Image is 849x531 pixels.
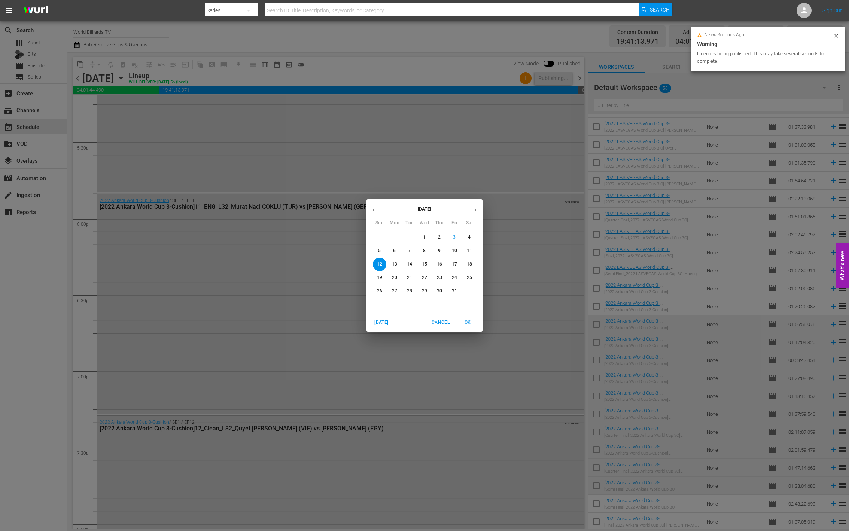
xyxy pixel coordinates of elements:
[422,274,427,281] p: 22
[448,231,461,244] button: 3
[433,258,446,271] button: 16
[433,271,446,285] button: 23
[453,234,456,240] p: 3
[467,261,472,267] p: 18
[422,261,427,267] p: 15
[403,220,416,227] span: Tue
[459,319,477,326] span: OK
[418,258,431,271] button: 15
[403,244,416,258] button: 7
[418,271,431,285] button: 22
[437,288,442,294] p: 30
[407,288,412,294] p: 28
[373,220,386,227] span: Sun
[448,285,461,298] button: 31
[432,319,450,326] span: Cancel
[438,248,441,254] p: 9
[463,244,476,258] button: 11
[463,258,476,271] button: 18
[467,274,472,281] p: 25
[456,316,480,329] button: OK
[407,261,412,267] p: 14
[388,285,401,298] button: 27
[408,248,411,254] p: 7
[650,3,670,16] span: Search
[463,220,476,227] span: Sat
[388,220,401,227] span: Mon
[463,231,476,244] button: 4
[697,40,839,49] div: Warning
[407,274,412,281] p: 21
[418,220,431,227] span: Wed
[403,285,416,298] button: 28
[422,288,427,294] p: 29
[423,248,426,254] p: 8
[448,271,461,285] button: 24
[4,6,13,15] span: menu
[429,316,453,329] button: Cancel
[392,288,397,294] p: 27
[393,248,396,254] p: 6
[381,206,468,212] p: [DATE]
[448,244,461,258] button: 10
[378,248,381,254] p: 5
[452,274,457,281] p: 24
[437,274,442,281] p: 23
[433,220,446,227] span: Thu
[418,244,431,258] button: 8
[704,32,744,38] span: a few seconds ago
[403,271,416,285] button: 21
[372,319,390,326] span: [DATE]
[418,285,431,298] button: 29
[373,258,386,271] button: 12
[369,316,393,329] button: [DATE]
[452,248,457,254] p: 10
[373,271,386,285] button: 19
[467,248,472,254] p: 11
[697,50,831,65] div: Lineup is being published. This may take several seconds to complete.
[377,274,382,281] p: 19
[468,234,471,240] p: 4
[438,234,441,240] p: 2
[452,288,457,294] p: 31
[836,243,849,288] button: Open Feedback Widget
[423,234,426,240] p: 1
[448,220,461,227] span: Fri
[392,261,397,267] p: 13
[433,231,446,244] button: 2
[392,274,397,281] p: 20
[388,258,401,271] button: 13
[388,244,401,258] button: 6
[822,7,842,13] a: Sign Out
[418,231,431,244] button: 1
[377,288,382,294] p: 26
[463,271,476,285] button: 25
[433,285,446,298] button: 30
[437,261,442,267] p: 16
[373,244,386,258] button: 5
[373,285,386,298] button: 26
[18,2,54,19] img: ans4CAIJ8jUAAAAAAAAAAAAAAAAAAAAAAAAgQb4GAAAAAAAAAAAAAAAAAAAAAAAAJMjXAAAAAAAAAAAAAAAAAAAAAAAAgAT5G...
[452,261,457,267] p: 17
[433,244,446,258] button: 9
[377,261,382,267] p: 12
[448,258,461,271] button: 17
[388,271,401,285] button: 20
[403,258,416,271] button: 14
